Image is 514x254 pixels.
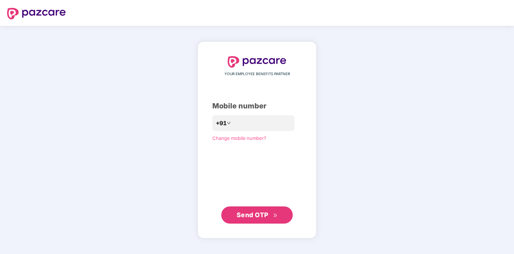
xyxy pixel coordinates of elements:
[228,56,286,68] img: logo
[227,121,231,125] span: down
[212,101,302,112] div: Mobile number
[212,135,266,141] a: Change mobile number?
[224,71,290,77] span: YOUR EMPLOYEE BENEFITS PARTNER
[216,119,227,128] span: +91
[7,8,66,19] img: logo
[221,206,293,224] button: Send OTPdouble-right
[237,211,268,219] span: Send OTP
[273,213,278,218] span: double-right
